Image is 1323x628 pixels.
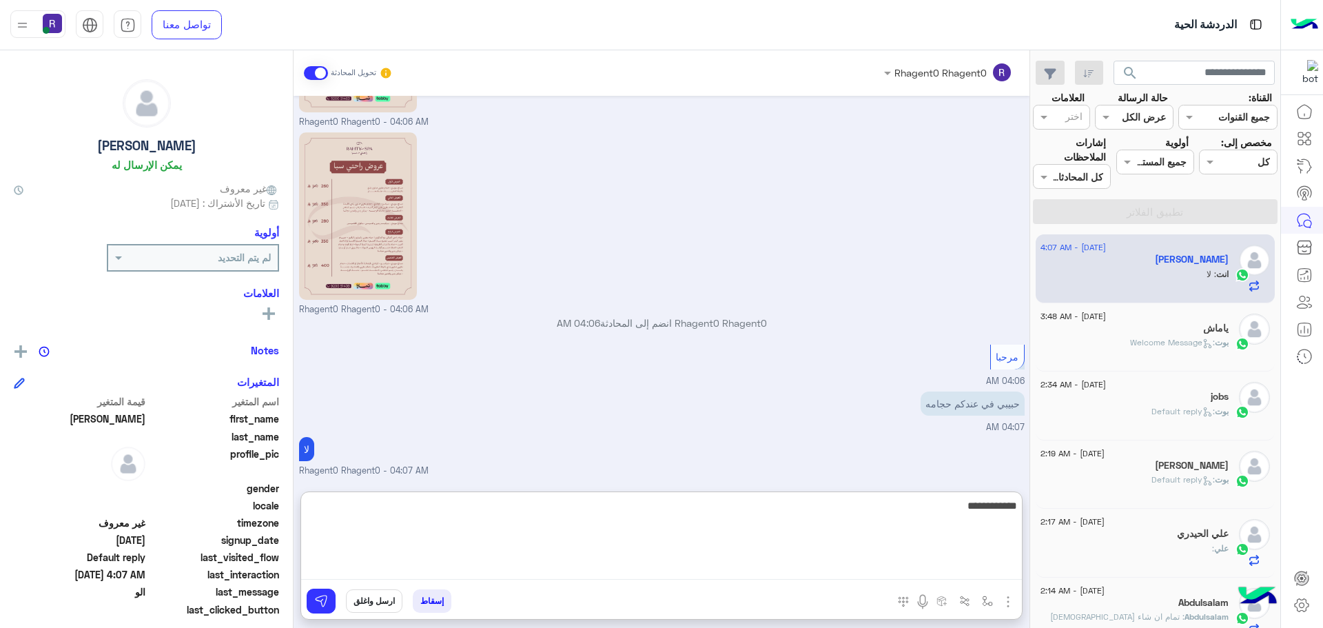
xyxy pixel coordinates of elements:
[1235,474,1249,488] img: WhatsApp
[1214,543,1229,554] span: علي
[148,412,280,426] span: first_name
[148,447,280,478] span: profile_pic
[299,303,429,316] span: Rhagent0 Rhagent0 - 04:06 AM
[14,567,145,582] span: 2025-09-06T01:07:14.7700497Z
[921,392,1025,416] p: 6/9/2025, 4:07 AM
[314,594,328,608] img: send message
[1293,60,1318,85] img: 322853014244696
[120,17,136,33] img: tab
[148,567,280,582] span: last_interaction
[1249,90,1272,105] label: القناة:
[82,17,98,33] img: tab
[346,589,402,613] button: ارسل واغلق
[1178,597,1229,609] h5: Abdulsalam
[14,481,145,496] span: null
[152,10,222,39] a: تواصل معنا
[1174,16,1237,34] p: الدردشة الحية
[14,394,145,409] span: قيمة المتغير
[982,596,993,607] img: select flow
[148,429,280,444] span: last_name
[1177,528,1229,540] h5: علي الحيدري
[331,68,376,79] small: تحويل المحادثة
[959,596,970,607] img: Trigger scenario
[148,481,280,496] span: gender
[1114,61,1147,90] button: search
[123,80,170,127] img: defaultAdmin.png
[1239,245,1270,276] img: defaultAdmin.png
[1239,451,1270,482] img: defaultAdmin.png
[1151,406,1215,416] span: : Default reply
[976,589,999,612] button: select flow
[1291,10,1318,39] img: Logo
[1215,474,1229,485] span: بوت
[1239,314,1270,345] img: defaultAdmin.png
[148,498,280,513] span: locale
[986,422,1025,432] span: 04:07 AM
[1184,611,1229,622] span: Abdulsalam
[299,465,429,478] span: Rhagent0 Rhagent0 - 04:07 AM
[14,602,145,617] span: null
[1235,611,1249,625] img: WhatsApp
[1052,90,1085,105] label: العلامات
[299,132,418,300] img: 2KfZhNio2KfZgtin2KouanBn.jpg
[112,159,182,171] h6: يمكن الإرسال له
[1033,135,1106,165] label: إشارات الملاحظات
[1040,516,1105,528] span: [DATE] - 2:17 AM
[148,585,280,599] span: last_message
[413,589,451,613] button: إسقاط
[14,550,145,565] span: Default reply
[1040,378,1106,391] span: [DATE] - 2:34 AM
[1040,585,1105,597] span: [DATE] - 2:14 AM
[1165,135,1189,150] label: أولوية
[1221,135,1272,150] label: مخصص إلى:
[1050,611,1184,622] span: تمام ان شاء الله
[914,594,931,610] img: send voice note
[1216,269,1229,279] span: انت
[936,596,947,607] img: create order
[251,344,279,356] h6: Notes
[1151,474,1215,485] span: : Default reply
[1040,447,1105,460] span: [DATE] - 2:19 AM
[14,17,31,34] img: profile
[39,346,50,357] img: notes
[931,589,954,612] button: create order
[148,516,280,530] span: timezone
[1207,269,1216,279] span: لا
[898,596,909,607] img: make a call
[954,589,976,612] button: Trigger scenario
[1247,16,1264,33] img: tab
[1122,65,1138,81] span: search
[299,437,314,461] p: 6/9/2025, 4:07 AM
[148,533,280,547] span: signup_date
[1235,268,1249,282] img: WhatsApp
[1203,323,1229,334] h5: ياماش
[14,585,145,599] span: الو
[14,498,145,513] span: null
[996,351,1018,363] span: مرحبا
[111,447,145,481] img: defaultAdmin.png
[220,181,279,196] span: غير معروف
[1040,241,1106,254] span: [DATE] - 4:07 AM
[1155,254,1229,265] h5: سامي
[1000,594,1016,610] img: send attachment
[14,287,279,299] h6: العلامات
[237,376,279,388] h6: المتغيرات
[1155,460,1229,472] h5: Mahdi Hajib
[114,10,141,39] a: tab
[97,138,196,154] h5: [PERSON_NAME]
[254,226,279,239] h6: أولوية
[148,394,280,409] span: اسم المتغير
[1215,337,1229,347] span: بوت
[148,602,280,617] span: last_clicked_button
[299,316,1025,330] p: Rhagent0 Rhagent0 انضم إلى المحادثة
[1040,310,1106,323] span: [DATE] - 3:48 AM
[14,412,145,426] span: سامي
[1212,543,1214,554] span: :
[557,317,600,329] span: 04:06 AM
[1065,109,1085,127] div: اختر
[170,196,265,210] span: تاريخ الأشتراك : [DATE]
[986,376,1025,386] span: 04:06 AM
[1235,337,1249,351] img: WhatsApp
[1211,391,1229,403] h5: jobs
[1118,90,1168,105] label: حالة الرسالة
